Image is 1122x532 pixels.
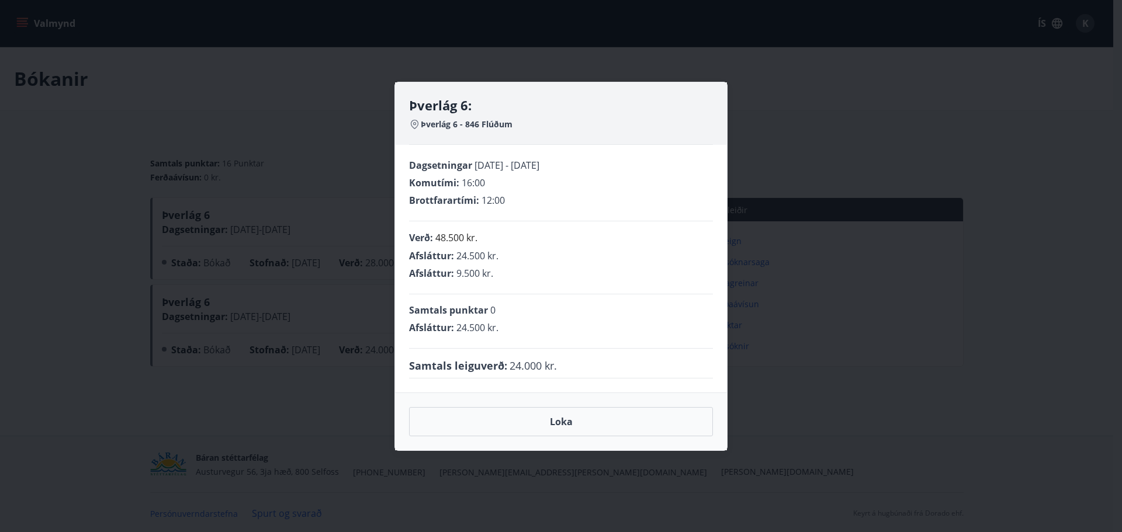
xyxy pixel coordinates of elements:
p: 48.500 kr. [435,231,477,245]
span: 24.000 kr. [510,358,557,373]
span: Afsláttur : [409,321,454,334]
span: Samtals leiguverð : [409,358,507,373]
span: Afsláttur : [409,249,454,262]
span: 12:00 [482,194,505,207]
span: [DATE] - [DATE] [475,159,539,172]
span: 0 [490,304,496,317]
span: 24.500 kr. [456,249,498,262]
span: Verð : [409,231,433,244]
span: Samtals punktar [409,304,488,317]
span: 9.500 kr. [456,267,493,280]
span: Brottfarartími : [409,194,479,207]
span: Dagsetningar [409,159,472,172]
span: 16:00 [462,176,485,189]
span: Afsláttur : [409,267,454,280]
h4: Þverlág 6: [409,96,713,114]
span: Þverlág 6 - 846 Flúðum [421,119,512,130]
span: 24.500 kr. [456,321,498,334]
button: Loka [409,407,713,436]
span: Komutími : [409,176,459,189]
